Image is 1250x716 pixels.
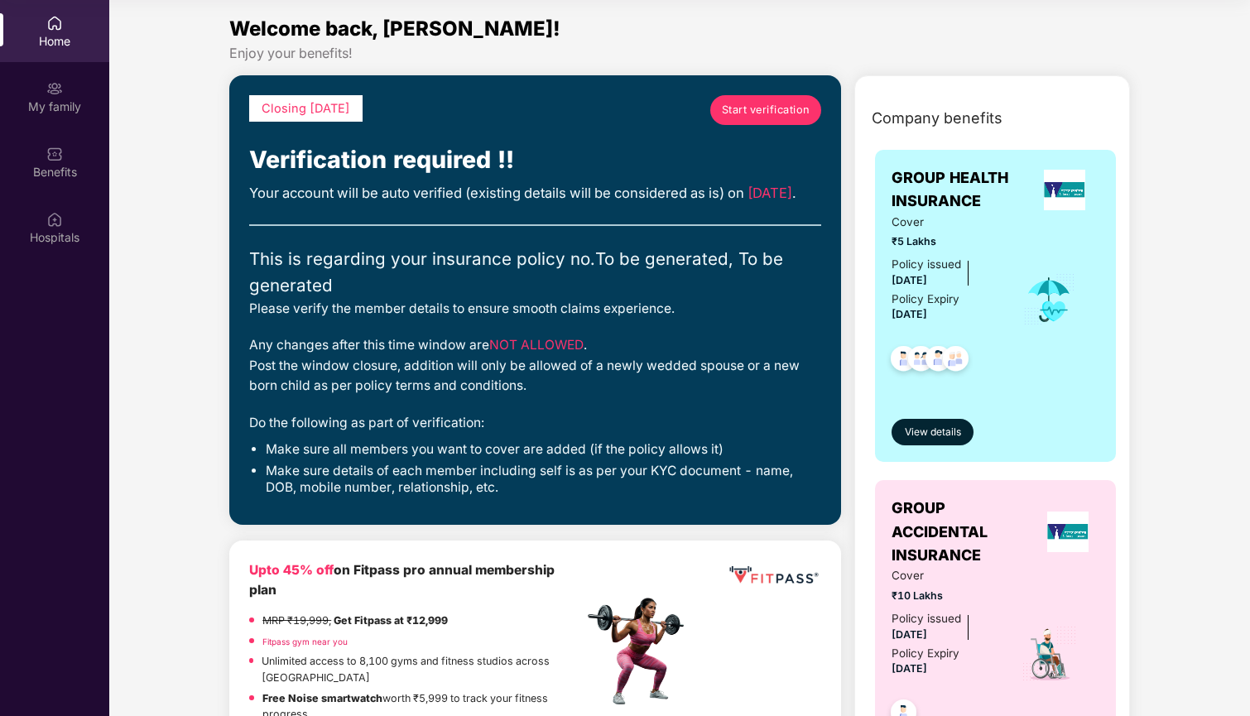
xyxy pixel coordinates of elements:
div: Policy Expiry [892,291,959,308]
p: Unlimited access to 8,100 gyms and fitness studios across [GEOGRAPHIC_DATA] [262,653,583,685]
span: GROUP ACCIDENTAL INSURANCE [892,497,1037,567]
div: Any changes after this time window are . Post the window closure, addition will only be allowed o... [249,335,821,396]
span: [DATE] [892,274,927,286]
span: View details [905,425,961,440]
del: MRP ₹19,999, [262,614,331,627]
div: Policy Expiry [892,645,959,662]
img: svg+xml;base64,PHN2ZyB4bWxucz0iaHR0cDovL3d3dy53My5vcmcvMjAwMC9zdmciIHdpZHRoPSI0OC45NDMiIGhlaWdodD... [918,341,959,382]
img: svg+xml;base64,PHN2ZyB3aWR0aD0iMjAiIGhlaWdodD0iMjAiIHZpZXdCb3g9IjAgMCAyMCAyMCIgZmlsbD0ibm9uZSIgeG... [46,80,63,97]
div: Enjoy your benefits! [229,45,1130,62]
img: icon [1021,625,1078,683]
span: [DATE] [748,185,792,201]
span: Welcome back, [PERSON_NAME]! [229,17,560,41]
a: Fitpass gym near you [262,637,348,646]
img: svg+xml;base64,PHN2ZyBpZD0iSG9tZSIgeG1sbnM9Imh0dHA6Ly93d3cudzMub3JnLzIwMDAvc3ZnIiB3aWR0aD0iMjAiIG... [46,15,63,31]
b: on Fitpass pro annual membership plan [249,562,555,598]
img: fpp.png [583,593,699,709]
div: Verification required !! [249,142,821,179]
span: Closing [DATE] [262,101,350,116]
li: Make sure details of each member including self is as per your KYC document - name, DOB, mobile n... [266,463,821,497]
span: NOT ALLOWED [489,337,584,353]
img: svg+xml;base64,PHN2ZyBpZD0iSG9zcGl0YWxzIiB4bWxucz0iaHR0cDovL3d3dy53My5vcmcvMjAwMC9zdmciIHdpZHRoPS... [46,211,63,228]
img: insurerLogo [1044,170,1085,210]
li: Make sure all members you want to cover are added (if the policy allows it) [266,441,821,459]
img: svg+xml;base64,PHN2ZyBpZD0iQmVuZWZpdHMiIHhtbG5zPSJodHRwOi8vd3d3LnczLm9yZy8yMDAwL3N2ZyIgd2lkdGg9Ij... [46,146,63,162]
span: ₹5 Lakhs [892,233,1000,250]
b: Upto 45% off [249,562,334,578]
strong: Free Noise smartwatch [262,692,382,704]
a: Start verification [710,95,821,125]
img: fppp.png [726,560,821,590]
span: [DATE] [892,628,927,641]
div: Please verify the member details to ensure smooth claims experience. [249,299,821,319]
span: Cover [892,567,1000,584]
img: svg+xml;base64,PHN2ZyB4bWxucz0iaHR0cDovL3d3dy53My5vcmcvMjAwMC9zdmciIHdpZHRoPSI0OC45MTUiIGhlaWdodD... [901,341,941,382]
div: Policy issued [892,256,961,273]
span: [DATE] [892,662,927,675]
strong: Get Fitpass at ₹12,999 [334,614,448,627]
span: Start verification [722,102,810,118]
span: ₹10 Lakhs [892,588,1000,604]
img: icon [1022,272,1076,327]
div: This is regarding your insurance policy no. To be generated, To be generated [249,246,821,300]
button: View details [892,419,974,445]
div: Your account will be auto verified (existing details will be considered as is) on . [249,183,821,204]
img: svg+xml;base64,PHN2ZyB4bWxucz0iaHR0cDovL3d3dy53My5vcmcvMjAwMC9zdmciIHdpZHRoPSI0OC45NDMiIGhlaWdodD... [883,341,924,382]
span: Company benefits [872,107,1002,130]
div: Policy issued [892,610,961,627]
img: svg+xml;base64,PHN2ZyB4bWxucz0iaHR0cDovL3d3dy53My5vcmcvMjAwMC9zdmciIHdpZHRoPSI0OC45NDMiIGhlaWdodD... [935,341,976,382]
span: GROUP HEALTH INSURANCE [892,166,1031,214]
img: insurerLogo [1047,512,1089,552]
span: Cover [892,214,1000,231]
span: [DATE] [892,308,927,320]
div: Do the following as part of verification: [249,413,821,433]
